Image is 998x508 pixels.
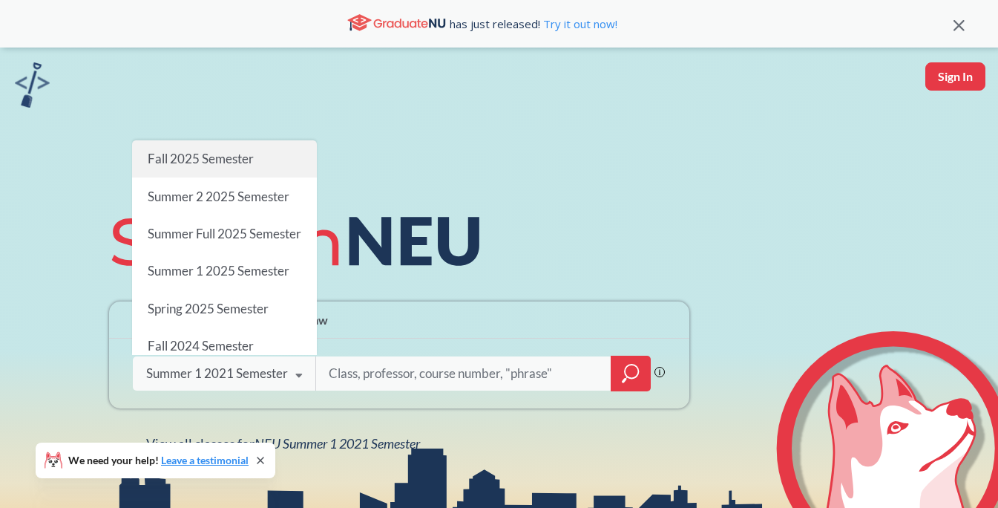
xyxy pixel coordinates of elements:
[327,358,600,389] input: Class, professor, course number, "phrase"
[147,338,253,354] span: Fall 2024 Semester
[611,356,651,391] div: magnifying glass
[15,62,50,112] a: sandbox logo
[622,363,640,384] svg: magnifying glass
[147,189,289,204] span: Summer 2 2025 Semester
[146,435,420,452] span: View all classes for
[147,301,268,316] span: Spring 2025 Semester
[146,365,288,382] div: Summer 1 2021 Semester
[68,455,249,466] span: We need your help!
[15,62,50,108] img: sandbox logo
[306,311,328,328] span: Law
[540,16,617,31] a: Try it out now!
[147,226,301,241] span: Summer Full 2025 Semester
[255,435,420,452] span: NEU Summer 1 2021 Semester
[450,16,617,32] span: has just released!
[161,454,249,466] a: Leave a testimonial
[147,151,253,166] span: Fall 2025 Semester
[147,264,289,279] span: Summer 1 2025 Semester
[925,62,985,91] button: Sign In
